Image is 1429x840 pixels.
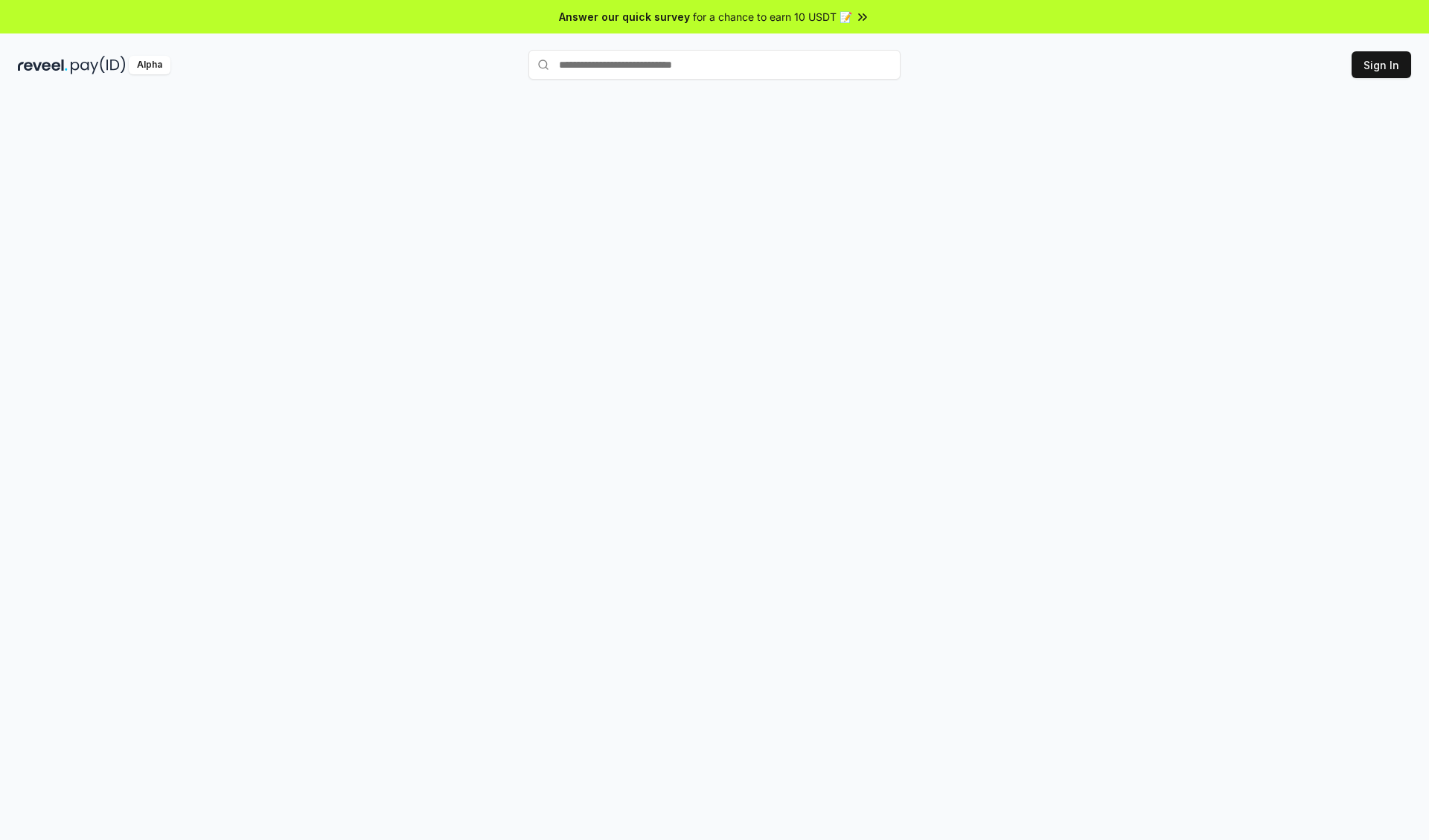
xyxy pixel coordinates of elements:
div: Alpha [129,56,170,74]
img: reveel_dark [18,56,68,74]
button: Sign In [1352,51,1411,78]
img: pay_id [71,56,126,74]
span: Answer our quick survey [559,9,690,25]
span: for a chance to earn 10 USDT 📝 [693,9,852,25]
